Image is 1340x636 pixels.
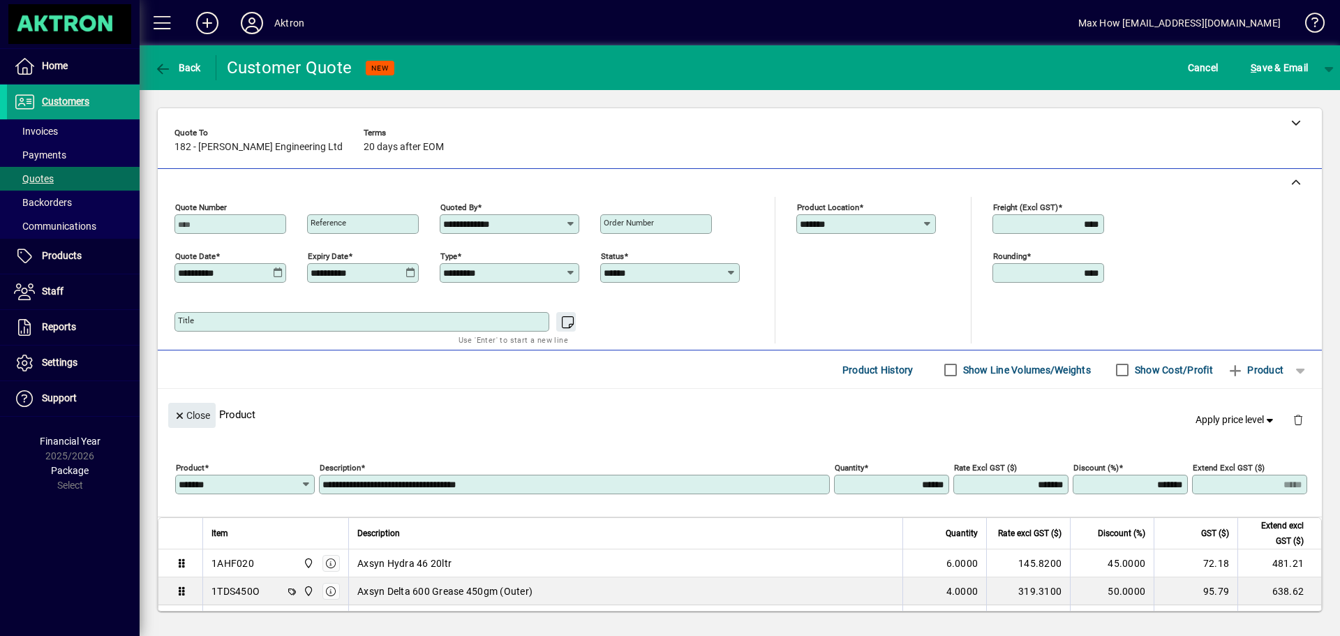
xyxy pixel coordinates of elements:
span: Close [174,404,210,427]
span: Rate excl GST ($) [998,526,1062,541]
a: Invoices [7,119,140,143]
a: Staff [7,274,140,309]
mat-label: Type [440,251,457,261]
div: Aktron [274,12,304,34]
div: Max How [EMAIL_ADDRESS][DOMAIN_NAME] [1078,12,1281,34]
button: Apply price level [1190,408,1282,433]
span: Home [42,60,68,71]
span: Item [211,526,228,541]
td: 481.21 [1237,549,1321,577]
mat-label: Quote date [175,251,216,261]
mat-label: Reference [311,218,346,228]
span: 20 days after EOM [364,142,444,153]
button: Add [185,10,230,36]
span: Quantity [946,526,978,541]
a: Knowledge Base [1295,3,1323,48]
span: GST ($) [1201,526,1229,541]
span: Back [154,62,201,73]
mat-label: Quantity [835,463,864,473]
span: Financial Year [40,436,100,447]
mat-label: Expiry date [308,251,348,261]
td: 72.18 [1154,549,1237,577]
mat-label: Order number [604,218,654,228]
a: Home [7,49,140,84]
span: 182 - [PERSON_NAME] Engineering Ltd [174,142,343,153]
mat-label: Product [176,463,204,473]
mat-label: Discount (%) [1073,463,1119,473]
span: Cancel [1188,57,1219,79]
span: Customers [42,96,89,107]
button: Delete [1281,403,1315,436]
span: Description [357,526,400,541]
mat-hint: Use 'Enter' to start a new line [459,332,568,348]
mat-label: Rate excl GST ($) [954,463,1017,473]
a: Backorders [7,191,140,214]
a: Support [7,381,140,416]
button: Save & Email [1244,55,1315,80]
div: 145.8200 [995,556,1062,570]
mat-label: Quoted by [440,202,477,212]
td: 50.0000 [1070,577,1154,605]
span: Invoices [14,126,58,137]
a: Communications [7,214,140,238]
span: Support [42,392,77,404]
span: Product History [842,359,914,381]
span: Reports [42,321,76,332]
span: Package [51,465,89,476]
a: Reports [7,310,140,345]
div: Customer Quote [227,57,352,79]
mat-label: Product location [797,202,859,212]
span: Central [299,556,315,571]
span: Backorders [14,197,72,208]
td: 638.62 [1237,577,1321,605]
button: Close [168,403,216,428]
span: Central [299,584,315,599]
span: Payments [14,149,66,161]
span: Axsyn Delta 600 Grease 450gm (Outer) [357,584,533,598]
span: Discount (%) [1098,526,1145,541]
td: 40.0000 [1070,605,1154,633]
span: Apply price level [1196,413,1276,427]
td: 95.79 [1154,577,1237,605]
td: 472.80 [1237,605,1321,633]
mat-label: Description [320,463,361,473]
span: 6.0000 [946,556,978,570]
button: Back [151,55,204,80]
app-page-header-button: Close [165,408,219,421]
div: 319.3100 [995,584,1062,598]
app-page-header-button: Back [140,55,216,80]
span: Extend excl GST ($) [1246,518,1304,549]
span: Settings [42,357,77,368]
mat-label: Rounding [993,251,1027,261]
span: 4.0000 [946,584,978,598]
mat-label: Extend excl GST ($) [1193,463,1265,473]
span: Product [1227,359,1283,381]
mat-label: Freight (excl GST) [993,202,1058,212]
a: Settings [7,346,140,380]
div: 1TDS450O [211,584,260,598]
a: Products [7,239,140,274]
span: Communications [14,221,96,232]
td: 45.0000 [1070,549,1154,577]
mat-label: Title [178,316,194,325]
button: Product History [837,357,919,383]
a: Payments [7,143,140,167]
div: 1AHF020 [211,556,254,570]
mat-label: Quote number [175,202,227,212]
span: Quotes [14,173,54,184]
div: Product [158,389,1322,440]
button: Cancel [1184,55,1222,80]
button: Product [1220,357,1290,383]
a: Quotes [7,167,140,191]
span: Products [42,250,82,261]
span: Staff [42,286,64,297]
span: S [1251,62,1256,73]
button: Profile [230,10,274,36]
mat-label: Status [601,251,624,261]
app-page-header-button: Delete [1281,413,1315,426]
label: Show Line Volumes/Weights [960,363,1091,377]
td: 70.92 [1154,605,1237,633]
label: Show Cost/Profit [1132,363,1213,377]
span: ave & Email [1251,57,1308,79]
span: NEW [371,64,389,73]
